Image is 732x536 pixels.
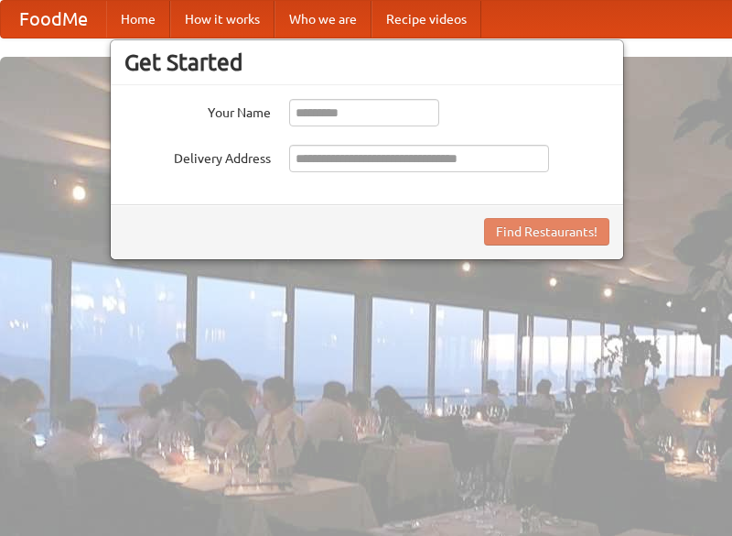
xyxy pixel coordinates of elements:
label: Your Name [124,99,271,122]
h3: Get Started [124,49,609,76]
a: Who we are [274,1,371,38]
a: Recipe videos [371,1,481,38]
button: Find Restaurants! [484,218,609,246]
label: Delivery Address [124,145,271,168]
a: FoodMe [1,1,106,38]
a: Home [106,1,170,38]
a: How it works [170,1,274,38]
